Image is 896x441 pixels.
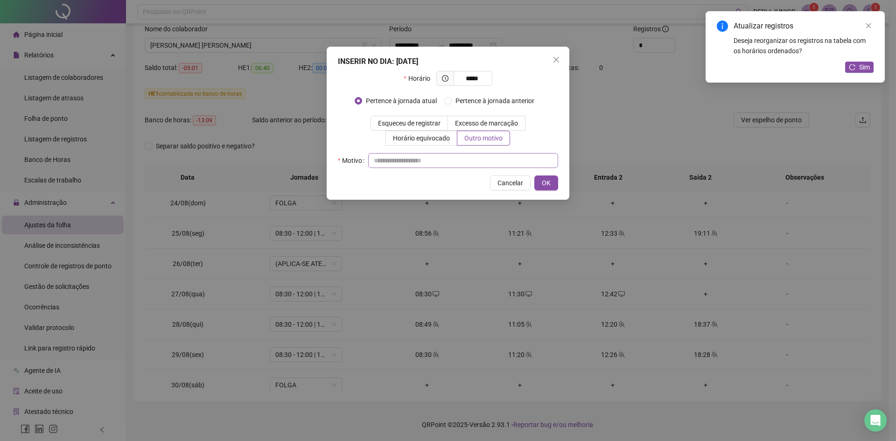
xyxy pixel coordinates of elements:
[849,64,855,70] span: reload
[404,71,436,86] label: Horário
[490,175,531,190] button: Cancelar
[338,153,368,168] label: Motivo
[442,75,448,82] span: clock-circle
[464,134,503,142] span: Outro motivo
[534,175,558,190] button: OK
[864,409,887,432] div: Open Intercom Messenger
[497,178,523,188] span: Cancelar
[553,56,560,63] span: close
[455,119,518,127] span: Excesso de marcação
[338,56,558,67] div: INSERIR NO DIA : [DATE]
[863,21,874,31] a: Close
[362,96,441,106] span: Pertence à jornada atual
[542,178,551,188] span: OK
[378,119,441,127] span: Esqueceu de registrar
[845,62,874,73] button: Sim
[734,35,874,56] div: Deseja reorganizar os registros na tabela com os horários ordenados?
[865,22,872,29] span: close
[393,134,450,142] span: Horário equivocado
[717,21,728,32] span: info-circle
[859,62,870,72] span: Sim
[734,21,874,32] div: Atualizar registros
[549,52,564,67] button: Close
[452,96,538,106] span: Pertence à jornada anterior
